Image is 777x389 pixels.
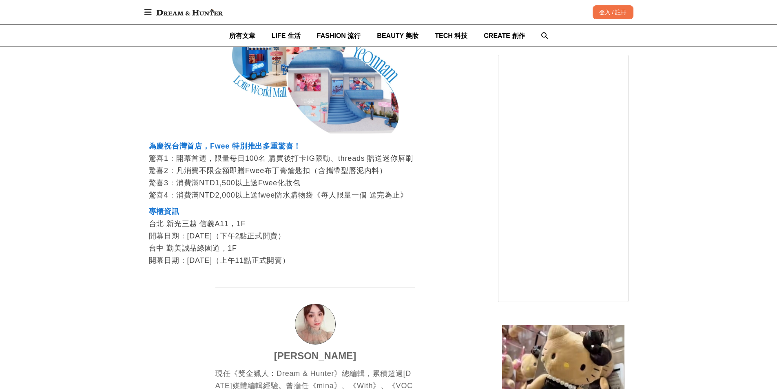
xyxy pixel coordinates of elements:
[317,25,361,47] a: FASHION 流行
[377,32,418,39] span: BEAUTY 美妝
[149,140,482,201] p: 驚喜1：開幕首週，限量每日100名 購買後打卡IG限動、threads 贈送迷你唇刷 驚喜2：凡消費不限金額即贈Fwee布丁膏鑰匙扣（含攜帶型唇泥內料） 驚喜3：消費滿NTD1,500以上送Fw...
[593,5,633,19] div: 登入 / 註冊
[295,304,336,345] a: Avatar
[149,205,482,267] p: 台北 新光三越 信義A11，1F 開幕日期：[DATE]（下午2點正式開賣） 台中 勤美誠品綠園道，1F 開幕日期：[DATE]（上午11點正式開賣）
[435,32,467,39] span: TECH 科技
[274,349,356,363] a: [PERSON_NAME]
[229,32,255,39] span: 所有文章
[152,5,227,20] img: Dream & Hunter
[229,25,255,47] a: 所有文章
[149,142,301,150] strong: 為慶祝台灣首店，Fwee 特別推出多重驚喜！
[272,25,301,47] a: LIFE 生活
[295,304,335,344] img: Avatar
[272,32,301,39] span: LIFE 生活
[484,25,525,47] a: CREATE 創作
[149,207,179,216] strong: 專櫃資訊
[435,25,467,47] a: TECH 科技
[377,25,418,47] a: BEAUTY 美妝
[484,32,525,39] span: CREATE 創作
[317,32,361,39] span: FASHION 流行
